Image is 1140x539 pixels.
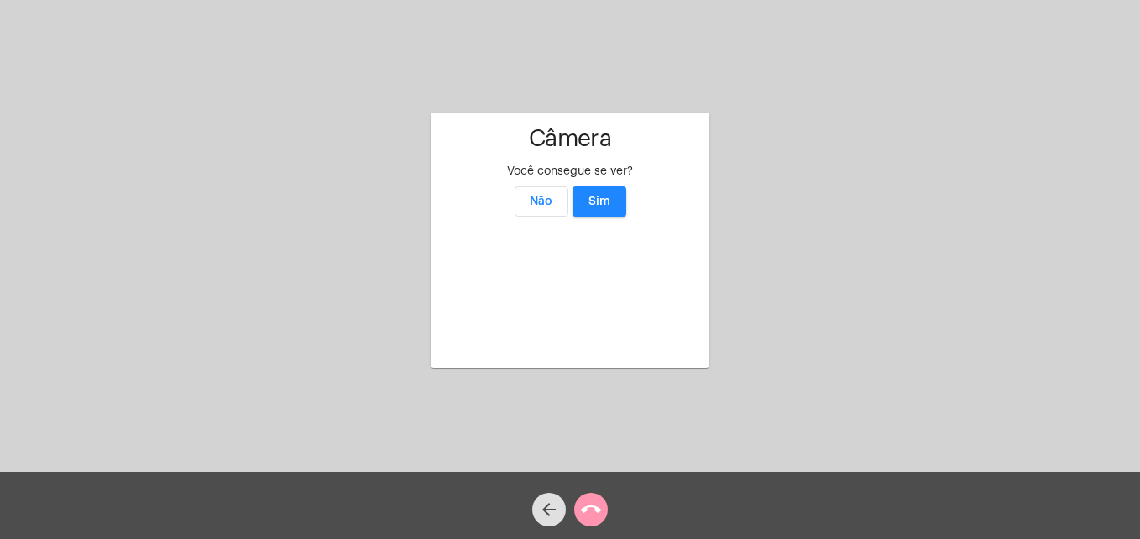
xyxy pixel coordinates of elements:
span: Você consegue se ver? [507,165,633,177]
mat-icon: call_end [581,500,601,520]
span: Sim [588,196,610,207]
button: Não [515,186,568,217]
h1: Câmera [444,126,696,152]
button: Sim [573,186,626,217]
span: Não [530,196,552,207]
mat-icon: arrow_back [539,500,559,520]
